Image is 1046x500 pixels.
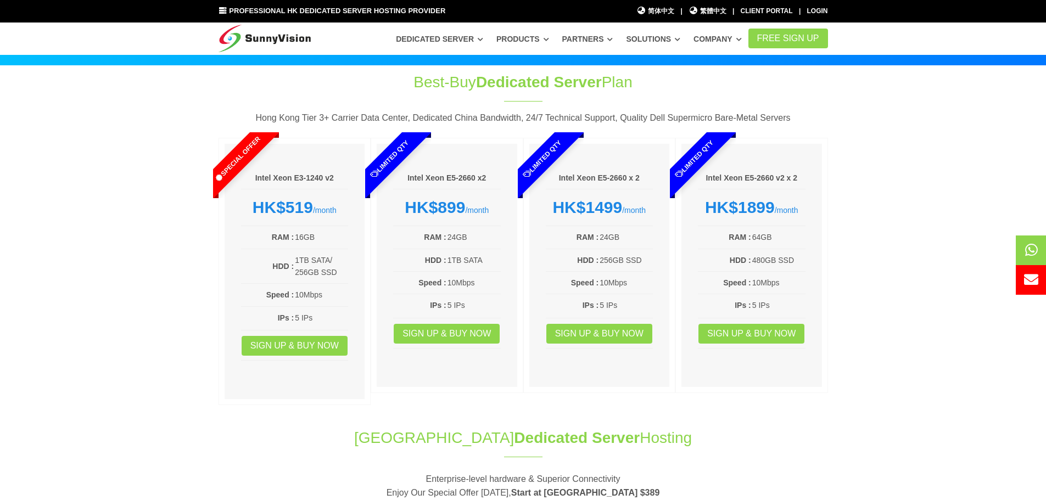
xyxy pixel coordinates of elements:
[266,290,294,299] b: Speed :
[393,173,501,184] h6: Intel Xeon E5-2660 x2
[799,6,801,16] li: |
[571,278,599,287] b: Speed :
[599,299,653,312] td: 5 IPs
[418,278,446,287] b: Speed :
[241,198,349,217] div: /month
[253,198,313,216] strong: HK$519
[278,313,294,322] b: IPs :
[219,427,828,448] h1: [GEOGRAPHIC_DATA] Hosting
[272,233,294,241] b: RAM :
[430,301,446,310] b: IPs :
[546,173,653,184] h6: Intel Xeon E5-2660 x 2
[405,198,465,216] strong: HK$899
[393,198,501,217] div: /month
[425,256,446,265] b: HDD :
[552,198,622,216] strong: HK$1499
[511,488,660,497] strong: Start at [GEOGRAPHIC_DATA] $389
[396,29,483,49] a: Dedicated Server
[241,173,349,184] h6: Intel Xeon E3-1240 v2
[730,256,751,265] b: HDD :
[752,299,806,312] td: 5 IPs
[294,288,348,301] td: 10Mbps
[424,233,446,241] b: RAM :
[562,29,613,49] a: Partners
[637,6,675,16] a: 简体中文
[735,301,751,310] b: IPs :
[698,173,806,184] h6: Intel Xeon E5-2660 v2 x 2
[752,231,806,244] td: 64GB
[476,74,602,91] span: Dedicated Server
[340,71,706,93] h1: Best-Buy Plan
[447,276,501,289] td: 10Mbps
[577,233,598,241] b: RAM :
[626,29,680,49] a: Solutions
[219,111,828,125] p: Hong Kong Tier 3+ Carrier Data Center, Dedicated China Bandwidth, 24/7 Technical Support, Quality...
[447,254,501,267] td: 1TB SATA
[705,198,775,216] strong: HK$1899
[272,262,294,271] b: HDD :
[680,6,682,16] li: |
[807,7,828,15] a: Login
[219,472,828,500] p: Enterprise-level hardware & Superior Connectivity Enjoy Our Special Offer [DATE],
[496,113,588,205] span: Limited Qty
[191,113,283,205] span: Special Offer
[496,29,549,49] a: Products
[242,336,348,356] a: Sign up & Buy Now
[752,254,806,267] td: 480GB SSD
[546,324,652,344] a: Sign up & Buy Now
[294,311,348,324] td: 5 IPs
[698,198,806,217] div: /month
[229,7,445,15] span: Professional HK Dedicated Server Hosting Provider
[514,429,640,446] span: Dedicated Server
[583,301,599,310] b: IPs :
[741,7,793,15] a: Client Portal
[447,231,501,244] td: 24GB
[344,113,436,205] span: Limited Qty
[693,29,742,49] a: Company
[748,29,828,48] a: FREE Sign Up
[577,256,598,265] b: HDD :
[729,233,751,241] b: RAM :
[599,254,653,267] td: 256GB SSD
[752,276,806,289] td: 10Mbps
[732,6,734,16] li: |
[294,254,348,279] td: 1TB SATA/ 256GB SSD
[723,278,751,287] b: Speed :
[698,324,804,344] a: Sign up & Buy Now
[294,231,348,244] td: 16GB
[599,276,653,289] td: 10Mbps
[394,324,500,344] a: Sign up & Buy Now
[447,299,501,312] td: 5 IPs
[689,6,726,16] a: 繁體中文
[599,231,653,244] td: 24GB
[546,198,653,217] div: /month
[648,113,741,205] span: Limited Qty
